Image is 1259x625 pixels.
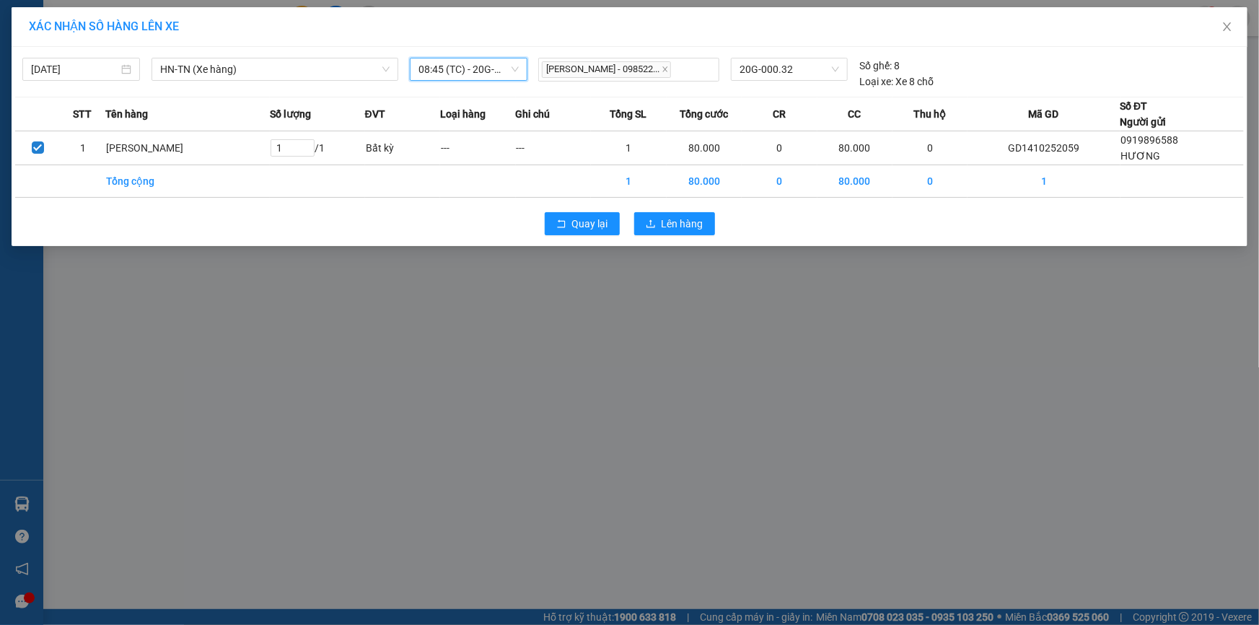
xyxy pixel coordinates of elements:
td: 1 [61,131,106,165]
td: GD1410252059 [968,131,1120,165]
span: ĐVT [365,106,385,122]
span: close [662,66,669,73]
button: rollbackQuay lại [545,212,620,235]
input: 15/10/2025 [31,61,118,77]
span: Tên hàng [105,106,148,122]
span: Mã GD [1029,106,1059,122]
div: Số ĐT Người gửi [1120,98,1167,130]
span: Lên hàng [662,216,703,232]
td: [PERSON_NAME] [105,131,270,165]
button: Close [1207,7,1247,48]
span: Loại hàng [440,106,486,122]
span: close [1221,21,1233,32]
span: Số ghế: [859,58,892,74]
td: 80.000 [667,165,742,198]
span: Loại xe: [859,74,893,89]
td: 0 [742,131,817,165]
span: HƯƠNG [1121,150,1161,162]
td: 1 [968,165,1120,198]
span: Ghi chú [516,106,550,122]
span: XÁC NHẬN SỐ HÀNG LÊN XE [29,19,179,33]
div: Xe 8 chỗ [859,74,934,89]
td: 80.000 [817,131,892,165]
div: 8 [859,58,900,74]
span: 0919896588 [1121,134,1179,146]
td: Tổng cộng [105,165,270,198]
span: [PERSON_NAME] - 098522... [542,61,671,78]
td: --- [516,131,591,165]
td: 1 [591,131,666,165]
span: upload [646,219,656,230]
td: 80.000 [817,165,892,198]
span: Quay lại [572,216,608,232]
button: uploadLên hàng [634,212,715,235]
span: down [382,65,390,74]
td: 0 [892,131,968,165]
span: Số lượng [270,106,311,122]
span: CR [773,106,786,122]
span: 20G-000.32 [740,58,839,80]
span: rollback [556,219,566,230]
td: Bất kỳ [365,131,440,165]
td: 0 [892,165,968,198]
span: HN-TN (Xe hàng) [160,58,390,80]
td: 80.000 [667,131,742,165]
span: STT [74,106,92,122]
td: 0 [742,165,817,198]
span: Tổng SL [610,106,646,122]
span: CC [848,106,861,122]
span: Thu hộ [913,106,946,122]
span: Tổng cước [680,106,728,122]
td: / 1 [270,131,365,165]
td: --- [440,131,515,165]
td: 1 [591,165,666,198]
span: 08:45 (TC) - 20G-000.32 [418,58,519,80]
